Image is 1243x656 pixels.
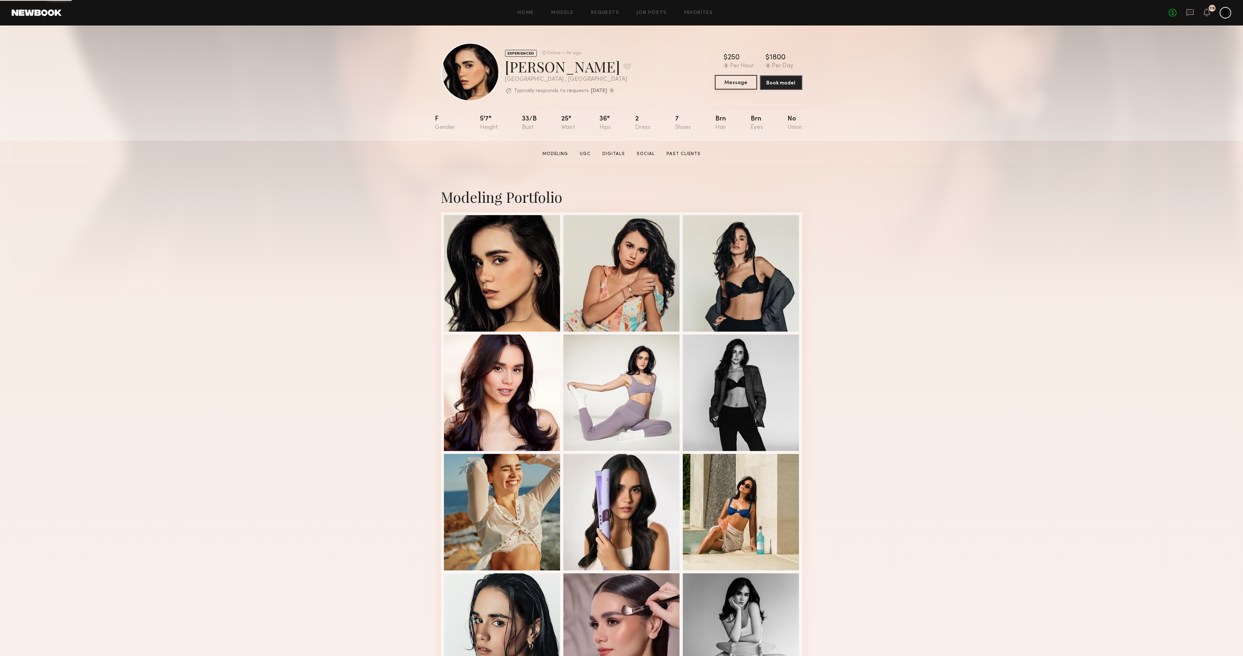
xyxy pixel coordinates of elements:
[637,11,667,15] a: Job Posts
[772,63,793,70] div: Per Day
[599,151,628,157] a: Digitals
[591,11,619,15] a: Requests
[505,76,631,83] div: [GEOGRAPHIC_DATA] , [GEOGRAPHIC_DATA]
[577,151,594,157] a: UGC
[591,88,607,94] b: [DATE]
[441,187,802,206] div: Modeling Portfolio
[634,151,658,157] a: Social
[1210,7,1215,11] div: 79
[728,54,740,62] div: 250
[518,11,534,15] a: Home
[751,116,763,131] div: Brn
[787,116,802,131] div: No
[435,116,456,131] div: F
[730,63,754,70] div: Per Hour
[505,57,631,76] div: [PERSON_NAME]
[636,116,651,131] div: 2
[539,151,571,157] a: Modeling
[480,116,497,131] div: 5'7"
[522,116,537,131] div: 33/b
[766,54,770,62] div: $
[547,51,582,56] div: Online < 1hr ago
[715,75,757,90] button: Message
[561,116,575,131] div: 25"
[770,54,786,62] div: 1800
[599,116,611,131] div: 36"
[664,151,704,157] a: Past Clients
[715,116,726,131] div: Brn
[724,54,728,62] div: $
[551,11,574,15] a: Models
[505,50,537,57] div: EXPERIENCED
[684,11,713,15] a: Favorites
[514,88,589,94] p: Typically responds to requests
[760,75,802,90] button: Book model
[675,116,691,131] div: 7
